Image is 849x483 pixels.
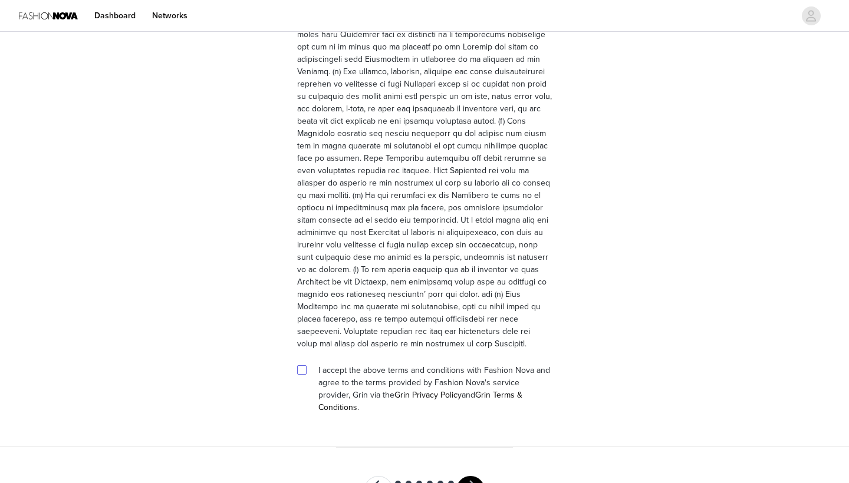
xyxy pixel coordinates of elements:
[19,2,78,29] img: Fashion Nova Logo
[805,6,817,25] div: avatar
[318,365,550,412] span: I accept the above terms and conditions with Fashion Nova and agree to the terms provided by Fash...
[87,2,143,29] a: Dashboard
[145,2,195,29] a: Networks
[394,390,462,400] a: Grin Privacy Policy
